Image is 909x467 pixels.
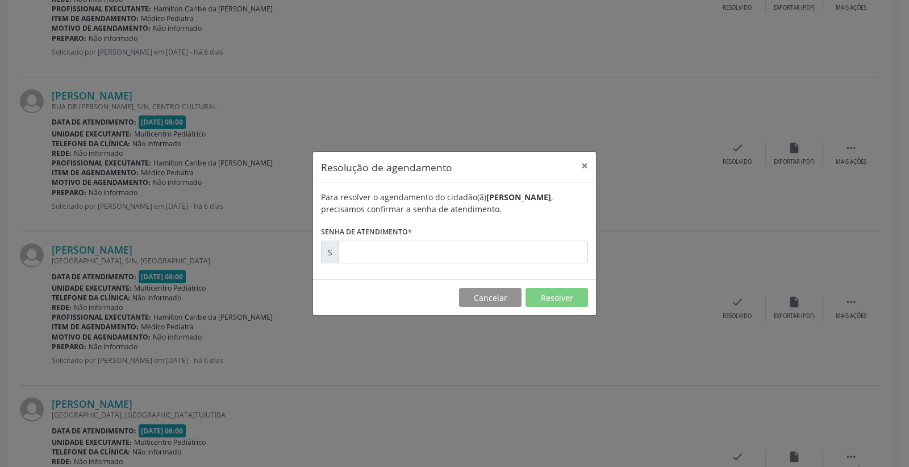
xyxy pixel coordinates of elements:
[321,241,339,263] div: S
[573,152,596,180] button: Close
[486,192,551,202] b: [PERSON_NAME]
[321,191,588,215] div: Para resolver o agendamento do cidadão(ã) , precisamos confirmar a senha de atendimento.
[321,223,412,241] label: Senha de atendimento
[459,288,522,307] button: Cancelar
[526,288,588,307] button: Resolver
[321,160,452,175] h5: Resolução de agendamento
